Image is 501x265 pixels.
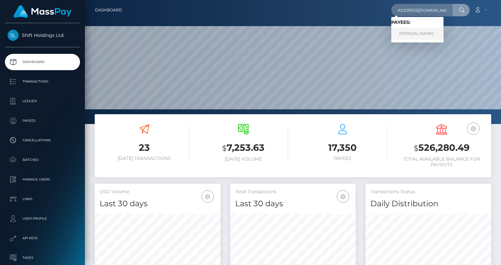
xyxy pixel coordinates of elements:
[100,198,216,210] h4: Last 30 days
[414,144,418,153] small: $
[5,210,80,227] a: User Profile
[8,96,77,106] p: Ledger
[8,30,19,41] img: Shift Holdings Ltd.
[8,135,77,145] p: Cancellations
[370,189,486,195] h5: Transactions Status
[8,214,77,224] p: User Profile
[370,198,486,210] h4: Daily Distribution
[5,73,80,90] a: Transactions
[391,28,444,40] a: [PERSON_NAME]
[5,132,80,148] a: Cancellations
[391,4,453,16] input: Search...
[222,144,227,153] small: $
[5,32,80,38] span: Shift Holdings Ltd.
[8,57,77,67] p: Dashboard
[8,77,77,86] p: Transactions
[5,93,80,109] a: Ledger
[397,141,487,155] h3: 526,280.49
[5,113,80,129] a: Payees
[298,156,387,161] h6: Payees
[13,5,72,18] img: MassPay Logo
[5,171,80,188] a: Manage Users
[235,189,351,195] h5: Total Transactions
[95,3,122,17] a: Dashboard
[5,230,80,246] a: API Keys
[199,156,288,162] h6: [DATE] Volume
[397,156,487,167] h6: Total Available Balance for Payouts
[8,175,77,184] p: Manage Users
[100,156,189,161] h6: [DATE] Transactions
[391,20,444,25] h6: Payees:
[5,54,80,70] a: Dashboard
[235,198,351,210] h4: Last 30 days
[8,253,77,263] p: Taxes
[8,116,77,126] p: Payees
[8,155,77,165] p: Batches
[5,191,80,207] a: Links
[298,141,387,154] h3: 17,350
[100,141,189,154] h3: 23
[8,233,77,243] p: API Keys
[100,189,216,195] h5: USD Volume
[5,152,80,168] a: Batches
[199,141,288,155] h3: 7,253.63
[8,194,77,204] p: Links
